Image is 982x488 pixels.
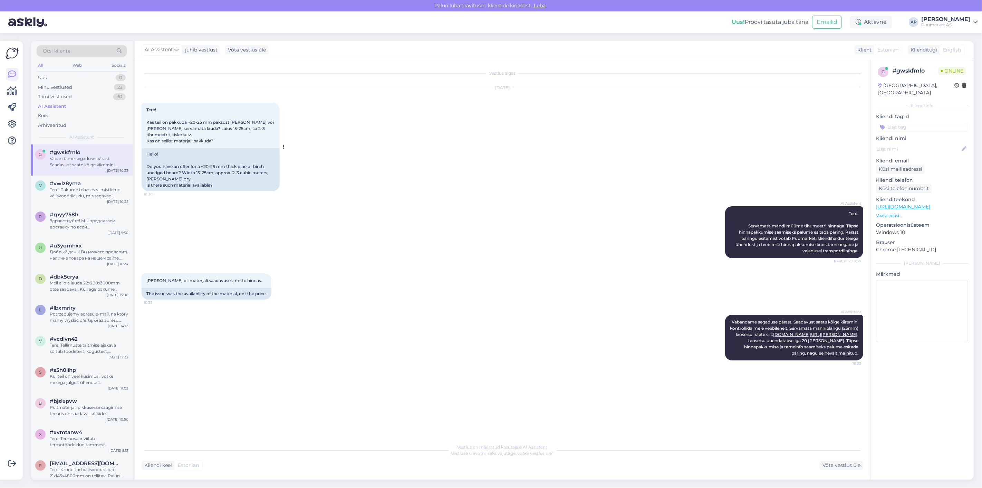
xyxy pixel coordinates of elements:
[50,218,128,230] div: Здравствуйте! Мы предлагаем доставку по всей [GEOGRAPHIC_DATA], включая [GEOGRAPHIC_DATA]. Стоимо...
[6,47,19,60] img: Askly Logo
[142,85,863,91] div: [DATE]
[850,16,892,28] div: Aktiivne
[812,16,842,29] button: Emailid
[876,204,930,210] a: [URL][DOMAIN_NAME]
[876,239,968,246] p: Brauser
[38,103,66,110] div: AI Assistent
[39,245,42,250] span: u
[70,134,94,140] span: AI Assistent
[50,342,128,355] div: Tere! Tellimuste täitmise ajakava sõltub toodetest, kogustest, töökoormusest ja transpordi saadav...
[39,463,42,468] span: r
[835,361,861,366] span: 10:33
[458,444,548,450] span: Vestlus on määratud kasutajale AI Assistent
[876,103,968,109] div: Kliendi info
[50,404,128,417] div: Puitmaterjali pikkusesse saagimise teenus on saadaval kõikides osakondades Puumarketist ostetud p...
[39,307,42,312] span: l
[876,165,925,174] div: Küsi meiliaadressi
[50,180,81,187] span: #vwlz8yma
[876,122,968,132] input: Lisa tag
[109,479,128,484] div: [DATE] 5:29
[50,305,76,311] span: #lbxmriry
[50,149,80,156] span: #gwskfmlo
[877,46,898,54] span: Estonian
[38,74,47,81] div: Uus
[144,300,170,305] span: 10:33
[855,46,872,54] div: Klient
[108,230,128,235] div: [DATE] 9:50
[116,74,126,81] div: 0
[876,157,968,165] p: Kliendi email
[38,122,66,129] div: Arhiveeritud
[908,46,937,54] div: Klienditugi
[107,355,128,360] div: [DATE] 12:32
[107,168,128,173] div: [DATE] 10:33
[876,246,968,253] p: Chrome [TECHNICAL_ID]
[43,47,70,55] span: Otsi kliente
[107,261,128,266] div: [DATE] 16:24
[451,451,554,456] span: Vestluse ülevõtmiseks vajutage
[142,462,172,469] div: Kliendi keel
[732,19,745,25] b: Uus!
[909,17,918,27] div: AP
[876,184,932,193] div: Küsi telefoninumbrit
[50,435,128,448] div: Tere! Termosaar viitab termotöödeldud tammest terrassilaudadele. Meil on valikus erinevate mõõtme...
[730,319,859,356] span: Vabandame segaduse pärast. Saadavust saate kõige kiiremini kontrollida meie veebilehelt. Servamat...
[921,22,970,28] div: Puumarket AS
[38,112,48,119] div: Kõik
[532,2,548,9] span: Luba
[50,367,76,373] span: #s5h0iihp
[71,61,84,70] div: Web
[835,201,861,206] span: AI Assistent
[50,460,122,467] span: redikrein@gmail.com
[109,448,128,453] div: [DATE] 9:13
[876,196,968,203] p: Klienditeekond
[107,292,128,298] div: [DATE] 15:00
[38,84,72,91] div: Minu vestlused
[144,191,170,197] span: 10:30
[145,46,173,54] span: AI Assistent
[114,84,126,91] div: 23
[113,93,126,100] div: 30
[182,46,218,54] div: juhib vestlust
[108,386,128,391] div: [DATE] 11:03
[50,274,78,280] span: #dbk5crya
[142,148,280,191] div: Hello! Do you have an offer for a ~20-25 mm thick pine or birch unedged board? Width 15-25cm, app...
[108,323,128,329] div: [DATE] 14:13
[735,211,859,253] span: Tere! Servamata mändi müüme tihumeetri hinnaga. Täpse hinnapakkumise saamiseks palume esitada pär...
[50,280,128,292] div: Meil ei ole lauda 22x200x3000mm otse saadaval. Küll aga pakume puitmaterjali pikkusesse saagimise...
[110,61,127,70] div: Socials
[38,93,72,100] div: Tiimi vestlused
[39,152,42,157] span: g
[50,156,128,168] div: Vabandame segaduse pärast. Saadavust saate kõige kiiremini kontrollida meie veebilehelt. Servamat...
[516,451,554,456] i: „Võtke vestlus üle”
[142,288,271,300] div: The issue was the availability of the material, not the price.
[732,18,809,26] div: Proovi tasuta juba täna:
[820,461,863,470] div: Võta vestlus üle
[50,249,128,261] div: Добрый день! Вы можете проверить наличие товара на нашем сайте. Для расчета стоимости доставки в ...
[882,69,885,74] span: g
[50,398,77,404] span: #bjslxpvw
[39,432,42,437] span: x
[225,45,269,55] div: Võta vestlus üle
[39,401,42,406] span: b
[146,278,262,283] span: [PERSON_NAME] oli materjali saadavuses, mitte hinnas.
[835,309,861,315] span: AI Assistent
[876,213,968,219] p: Vaata edasi ...
[39,276,42,281] span: d
[50,187,128,199] div: Tere! Pakume tehases viimistletud välisvoodrilaudu, mis tagavad parema vastupidavuse, värvistabii...
[178,462,199,469] span: Estonian
[773,332,857,337] a: [DOMAIN_NAME][URL][PERSON_NAME]
[50,336,78,342] span: #vcdlvn42
[50,212,78,218] span: #rpyy758h
[39,183,42,188] span: v
[50,467,128,479] div: Tere! Krunditud välisvoodrilaud 21x145x4800mm on tellitav. Palun esitage päring ja meie kliendiha...
[834,259,861,264] span: Nähtud ✓ 10:30
[107,417,128,422] div: [DATE] 10:50
[50,429,82,435] span: #xvmtanw4
[878,82,954,96] div: [GEOGRAPHIC_DATA], [GEOGRAPHIC_DATA]
[39,214,42,219] span: r
[39,338,42,344] span: v
[50,373,128,386] div: Kui teil on veel küsimusi, võtke meiega julgelt ühendust.
[142,70,863,76] div: Vestlus algas
[107,199,128,204] div: [DATE] 10:25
